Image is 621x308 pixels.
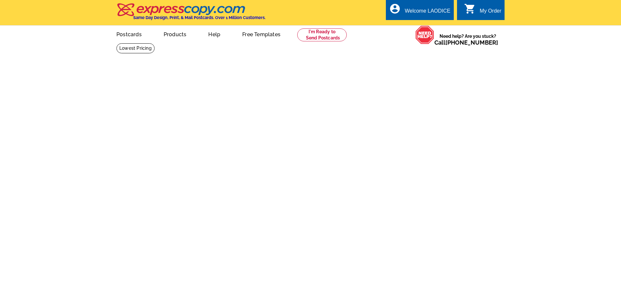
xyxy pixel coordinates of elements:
div: My Order [480,8,501,17]
span: Need help? Are you stuck? [434,33,501,46]
a: Help [198,26,231,41]
a: Postcards [106,26,152,41]
h4: Same Day Design, Print, & Mail Postcards. Over 1 Million Customers. [133,15,266,20]
i: account_circle [389,3,401,15]
a: Same Day Design, Print, & Mail Postcards. Over 1 Million Customers. [116,8,266,20]
img: help [415,26,434,44]
div: Welcome LAODICE [405,8,450,17]
a: shopping_cart My Order [464,7,501,15]
a: Free Templates [232,26,291,41]
a: Products [153,26,197,41]
span: Call [434,39,498,46]
a: [PHONE_NUMBER] [445,39,498,46]
i: shopping_cart [464,3,476,15]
